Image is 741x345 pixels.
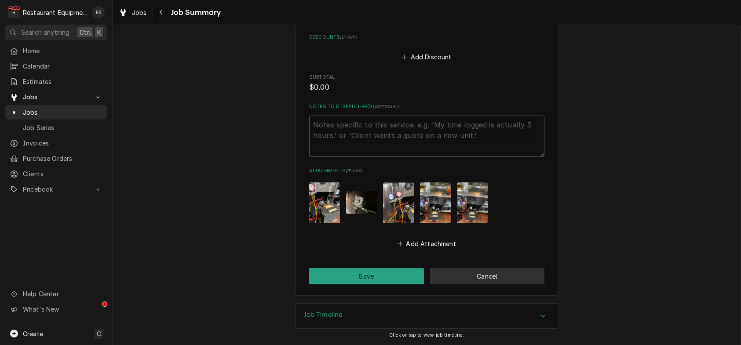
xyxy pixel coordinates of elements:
div: Subtotal [309,74,544,93]
a: Job Series [5,120,107,135]
span: C [97,329,101,338]
span: Job Summary [168,7,221,18]
a: Jobs [5,105,107,120]
span: Jobs [132,8,147,17]
a: Go to Help Center [5,287,107,301]
div: Emily Bird's Avatar [92,6,105,18]
img: TPDzboNFTeWorUfNcBQd [383,182,414,223]
span: Jobs [23,108,102,117]
div: Attachments [309,167,544,250]
div: Job Timeline [295,303,559,329]
div: Restaurant Equipment Diagnostics [23,8,88,17]
span: Estimates [23,77,102,86]
button: Navigate back [154,5,168,19]
div: Button Group Row [309,268,544,284]
span: Home [23,46,102,55]
label: Notes to Dispatcher(s) [309,103,544,110]
a: Estimates [5,74,107,89]
button: Cancel [430,268,545,284]
label: Discounts [309,34,544,41]
a: Invoices [5,136,107,150]
button: Add Discount [401,51,453,63]
span: $0.00 [309,83,329,91]
span: Create [23,330,43,338]
span: Purchase Orders [23,154,102,163]
label: Attachments [309,167,544,174]
span: Click or tap to view job timeline. [389,332,464,338]
span: What's New [23,305,102,314]
span: Help Center [23,289,102,298]
span: Search anything [21,28,69,37]
button: Save [309,268,424,284]
img: k9zygEl7Rym4h6hRegRm [420,182,451,223]
div: Button Group [309,268,544,284]
a: Go to Jobs [5,90,107,104]
div: EB [92,6,105,18]
img: nDvpbqISNWt9iAPLv1F1 [457,182,488,223]
a: Purchase Orders [5,151,107,166]
div: Accordion Header [296,304,558,328]
span: K [97,28,101,37]
img: AYasA3bPRKWAONPtm4d2 [346,191,377,214]
span: Pricebook [23,185,89,194]
a: Jobs [115,5,150,20]
a: Home [5,44,107,58]
img: 6tRJwA8hRhS25qKtY2Yd [309,182,340,223]
div: Restaurant Equipment Diagnostics's Avatar [8,6,20,18]
div: Notes to Dispatcher(s) [309,103,544,156]
div: Discounts [309,34,544,63]
button: Add Attachment [396,237,458,250]
span: ( if any ) [340,35,357,40]
h3: Job Timeline [304,311,343,319]
span: Ctrl [80,28,91,37]
span: Clients [23,169,102,178]
button: Accordion Details Expand Trigger [296,304,558,328]
span: Jobs [23,92,89,102]
a: Go to Pricebook [5,182,107,196]
button: Search anythingCtrlK [5,25,107,40]
span: Job Series [23,123,102,132]
a: Clients [5,167,107,181]
span: ( if any ) [346,168,362,173]
a: Calendar [5,59,107,73]
span: ( optional ) [375,104,399,109]
span: Invoices [23,138,102,148]
span: Subtotal [309,82,544,93]
a: Go to What's New [5,302,107,316]
div: R [8,6,20,18]
span: Calendar [23,62,102,71]
span: Subtotal [309,74,544,81]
